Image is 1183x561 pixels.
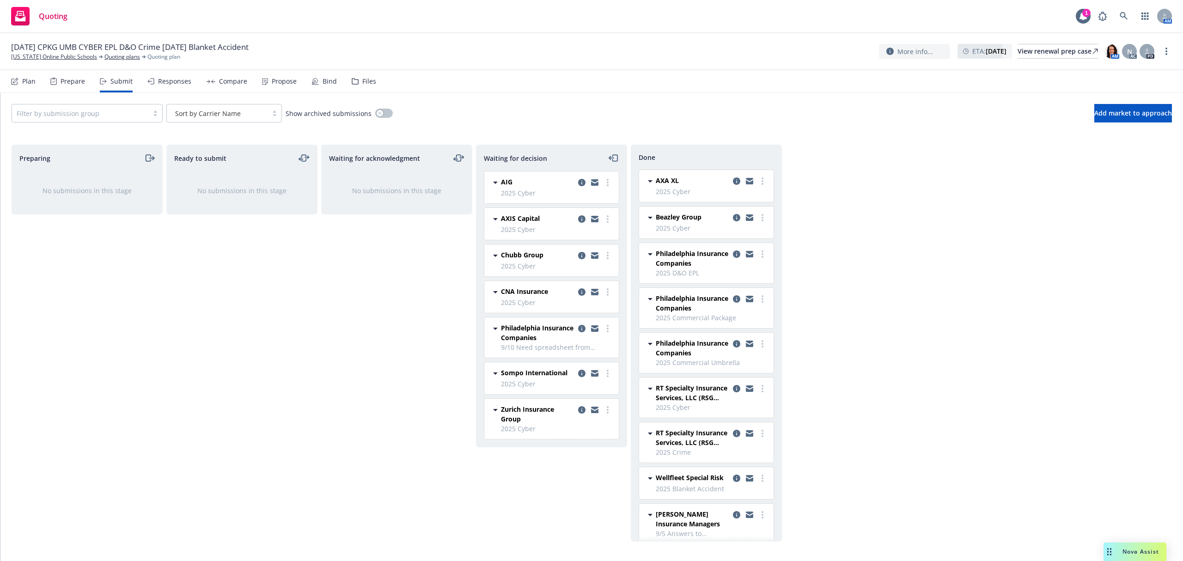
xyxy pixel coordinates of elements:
[731,212,742,223] a: copy logging email
[110,78,133,85] div: Submit
[879,44,950,59] button: More info...
[656,268,768,278] span: 2025 D&O EPL
[286,109,372,118] span: Show archived submissions
[602,368,613,379] a: more
[362,78,376,85] div: Files
[336,186,457,195] div: No submissions in this stage
[656,358,768,367] span: 2025 Commercial Umbrella
[7,3,71,29] a: Quoting
[602,177,613,188] a: more
[589,287,600,298] a: copy logging email
[757,249,768,260] a: more
[576,404,587,415] a: copy logging email
[608,152,619,164] a: moveLeft
[656,473,724,482] span: Wellfleet Special Risk
[144,152,155,164] a: moveRight
[1104,543,1115,561] div: Drag to move
[576,287,587,298] a: copy logging email
[744,473,755,484] a: copy logging email
[589,177,600,188] a: copy logging email
[501,188,613,198] span: 2025 Cyber
[744,212,755,223] a: copy logging email
[589,368,600,379] a: copy logging email
[1018,44,1098,58] div: View renewal prep case
[731,293,742,305] a: copy logging email
[11,53,97,61] a: [US_STATE] Online Public Schools
[11,42,249,53] span: [DATE] CPKG UMB CYBER EPL D&O Crime [DATE] Blanket Accident
[501,250,543,260] span: Chubb Group
[323,78,337,85] div: Bind
[656,293,729,313] span: Philadelphia Insurance Companies
[656,338,729,358] span: Philadelphia Insurance Companies
[744,428,755,439] a: copy logging email
[589,323,600,334] a: copy logging email
[589,404,600,415] a: copy logging email
[757,293,768,305] a: more
[757,212,768,223] a: more
[757,473,768,484] a: more
[731,338,742,349] a: copy logging email
[104,53,140,61] a: Quoting plans
[219,78,247,85] div: Compare
[329,153,420,163] span: Waiting for acknowledgment
[501,424,613,433] span: 2025 Cyber
[501,368,567,378] span: Sompo International
[501,342,613,352] span: 9/10 Need spreadsheet from [PERSON_NAME] - 2025 Blanket Accident
[757,338,768,349] a: more
[175,109,241,118] span: Sort by Carrier Name
[1018,44,1098,59] a: View renewal prep case
[1094,104,1172,122] button: Add market to approach
[744,338,755,349] a: copy logging email
[484,153,547,163] span: Waiting for decision
[602,323,613,334] a: more
[576,250,587,261] a: copy logging email
[744,383,755,394] a: copy logging email
[757,383,768,394] a: more
[589,250,600,261] a: copy logging email
[182,186,302,195] div: No submissions in this stage
[147,53,180,61] span: Quoting plan
[656,428,729,447] span: RT Specialty Insurance Services, LLC (RSG Specialty, LLC)
[602,250,613,261] a: more
[19,153,50,163] span: Preparing
[656,313,768,323] span: 2025 Commercial Package
[1104,44,1119,59] img: photo
[299,152,310,164] a: moveLeftRight
[174,153,226,163] span: Ready to submit
[656,529,768,538] span: 9/5 Answers to Tynisa@[PERSON_NAME] - 2025 D&O EPL
[1115,7,1133,25] a: Search
[602,404,613,415] a: more
[501,323,574,342] span: Philadelphia Insurance Companies
[272,78,297,85] div: Propose
[602,213,613,225] a: more
[656,212,701,222] span: Beazley Group
[639,152,655,162] span: Done
[972,46,1006,56] span: ETA :
[1094,109,1172,117] span: Add market to approach
[731,383,742,394] a: copy logging email
[986,47,1006,55] strong: [DATE]
[1136,7,1154,25] a: Switch app
[22,78,36,85] div: Plan
[757,176,768,187] a: more
[576,177,587,188] a: copy logging email
[744,293,755,305] a: copy logging email
[731,509,742,520] a: copy logging email
[656,447,768,457] span: 2025 Crime
[656,187,768,196] span: 2025 Cyber
[731,428,742,439] a: copy logging email
[656,176,679,185] span: AXA XL
[39,12,67,20] span: Quoting
[602,287,613,298] a: more
[501,225,613,234] span: 2025 Cyber
[501,379,613,389] span: 2025 Cyber
[656,509,729,529] span: [PERSON_NAME] Insurance Managers
[158,78,191,85] div: Responses
[501,287,548,296] span: CNA Insurance
[61,78,85,85] div: Prepare
[731,249,742,260] a: copy logging email
[589,213,600,225] a: copy logging email
[757,509,768,520] a: more
[171,109,263,118] span: Sort by Carrier Name
[27,186,147,195] div: No submissions in this stage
